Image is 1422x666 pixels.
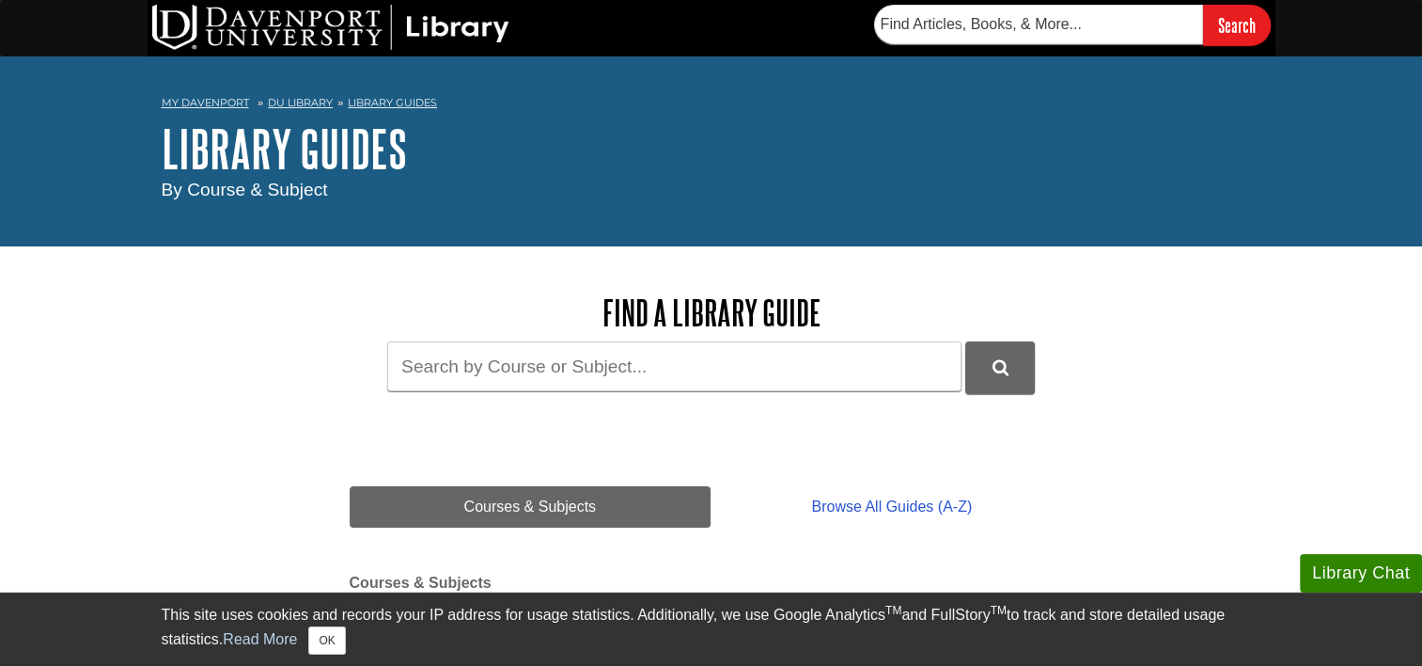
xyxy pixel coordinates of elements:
a: DU Library [268,96,333,109]
sup: TM [991,604,1007,617]
button: Library Chat [1300,554,1422,593]
img: DU Library [152,5,509,50]
a: Read More [223,631,297,647]
h2: Find a Library Guide [350,293,1073,332]
button: Close [308,626,345,655]
nav: breadcrumb [162,90,1261,120]
i: Search Library Guides [992,359,1008,376]
input: Search by Course or Subject... [387,341,961,391]
div: This site uses cookies and records your IP address for usage statistics. Additionally, we use Goo... [162,604,1261,655]
form: Searches DU Library's articles, books, and more [874,5,1271,45]
button: DU Library Guides Search [965,341,1035,393]
a: Browse All Guides (A-Z) [711,486,1072,528]
sup: TM [885,604,901,617]
input: Find Articles, Books, & More... [874,5,1203,44]
h1: Library Guides [162,120,1261,177]
a: Courses & Subjects [350,486,711,528]
a: My Davenport [162,95,249,111]
h2: Courses & Subjects [350,575,1073,597]
div: By Course & Subject [162,177,1261,204]
a: Library Guides [348,96,437,109]
input: Search [1203,5,1271,45]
